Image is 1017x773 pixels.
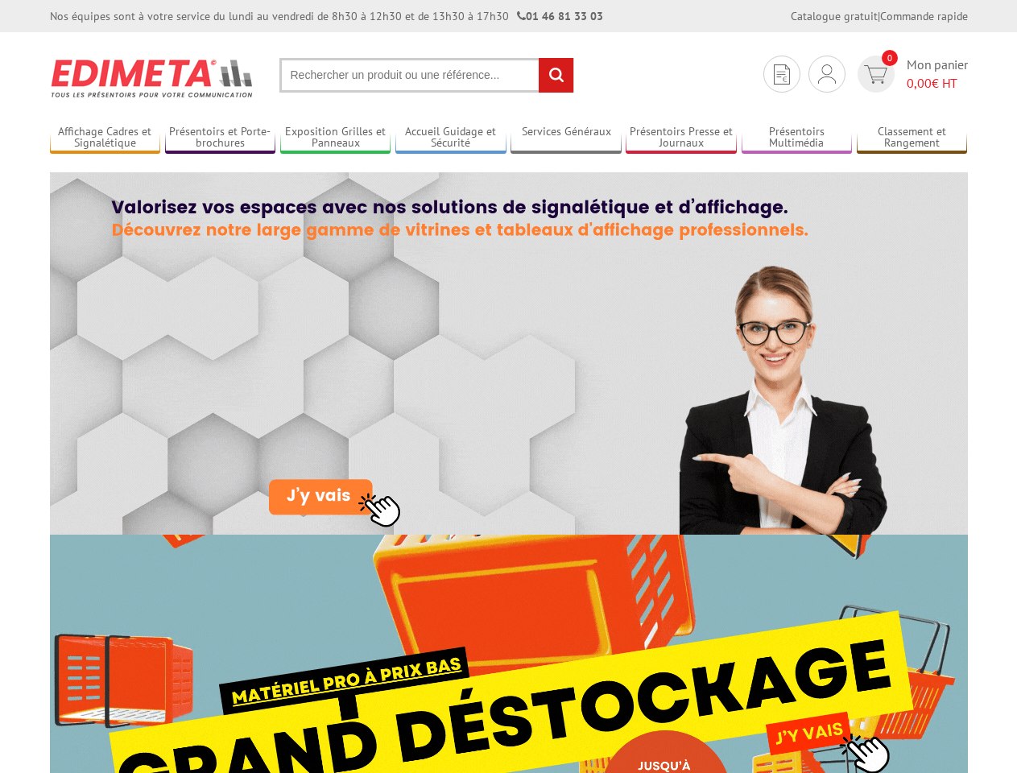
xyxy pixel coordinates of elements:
img: devis rapide [774,64,790,85]
span: Mon panier [907,56,968,93]
a: Classement et Rangement [857,125,968,151]
a: Exposition Grilles et Panneaux [280,125,391,151]
a: Accueil Guidage et Sécurité [395,125,506,151]
span: 0,00 [907,75,932,91]
a: Présentoirs et Porte-brochures [165,125,276,151]
img: devis rapide [864,65,887,84]
a: Présentoirs Presse et Journaux [626,125,737,151]
span: € HT [907,74,968,93]
img: Présentoir, panneau, stand - Edimeta - PLV, affichage, mobilier bureau, entreprise [50,48,255,108]
a: Présentoirs Multimédia [742,125,853,151]
div: Nos équipes sont à votre service du lundi au vendredi de 8h30 à 12h30 et de 13h30 à 17h30 [50,8,603,24]
div: | [791,8,968,24]
a: Commande rapide [880,9,968,23]
a: Affichage Cadres et Signalétique [50,125,161,151]
span: 0 [882,50,898,66]
a: devis rapide 0 Mon panier 0,00€ HT [854,56,968,93]
strong: 01 46 81 33 03 [517,9,603,23]
img: devis rapide [818,64,836,84]
a: Catalogue gratuit [791,9,878,23]
input: rechercher [539,58,573,93]
a: Services Généraux [511,125,622,151]
input: Rechercher un produit ou une référence... [279,58,574,93]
